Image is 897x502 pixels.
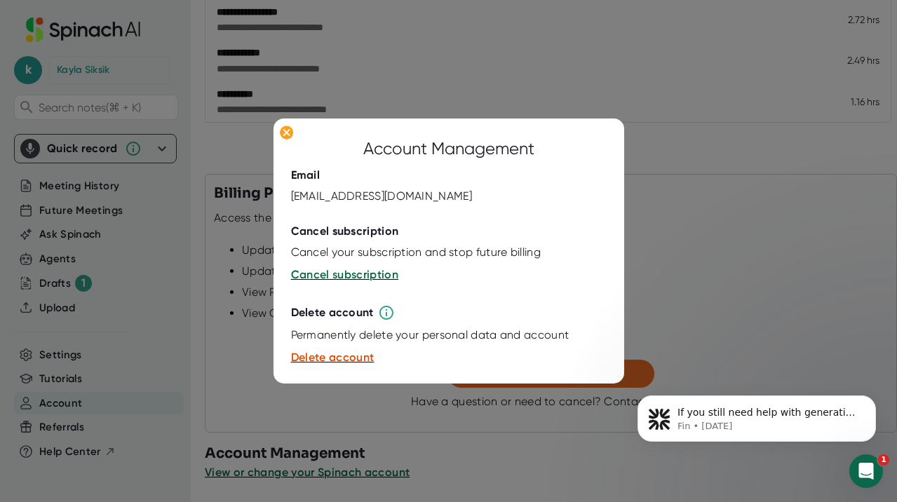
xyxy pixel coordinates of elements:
[616,366,897,464] iframe: Intercom notifications message
[291,168,321,182] div: Email
[849,454,883,488] iframe: Intercom live chat
[291,268,399,281] span: Cancel subscription
[291,189,472,203] div: [EMAIL_ADDRESS][DOMAIN_NAME]
[291,266,399,283] button: Cancel subscription
[291,349,375,366] button: Delete account
[878,454,889,466] span: 1
[363,136,534,161] div: Account Management
[291,351,375,364] span: Delete account
[291,306,374,320] div: Delete account
[291,328,569,342] div: Permanently delete your personal data and account
[291,245,541,259] div: Cancel your subscription and stop future billing
[291,224,399,238] div: Cancel subscription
